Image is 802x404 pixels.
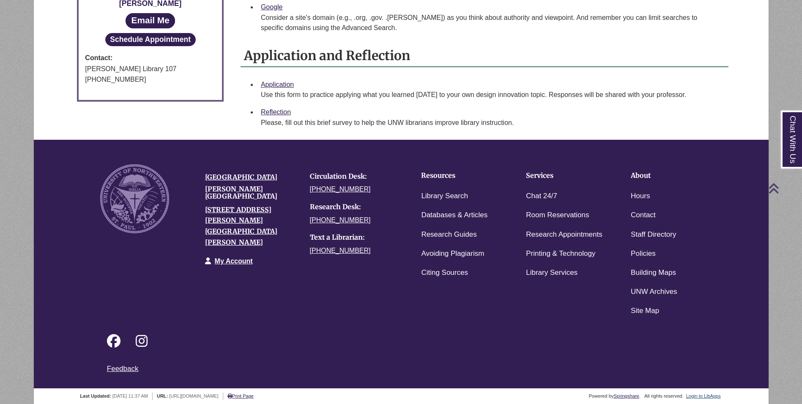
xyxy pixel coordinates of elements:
[310,185,371,193] a: [PHONE_NUMBER]
[631,190,650,202] a: Hours
[587,393,642,398] div: Powered by .
[614,393,639,398] a: Springshare
[157,393,168,398] span: URL:
[631,229,676,241] a: Staff Directory
[310,173,402,180] h4: Circulation Desk:
[526,248,595,260] a: Printing & Technology
[241,45,728,67] h2: Application and Reflection
[136,334,148,348] i: Follow on Instagram
[227,393,254,398] a: Print Page
[107,365,139,373] a: Feedback
[205,173,277,181] a: [GEOGRAPHIC_DATA]
[215,257,253,265] a: My Account
[261,81,294,88] a: Application
[526,172,605,180] h4: Services
[85,64,216,75] div: [PERSON_NAME] Library 107
[631,172,709,180] h4: About
[631,209,656,221] a: Contact
[526,209,589,221] a: Room Reservations
[421,267,468,279] a: Citing Sources
[631,267,676,279] a: Building Maps
[310,234,402,241] h4: Text a Librarian:
[421,190,468,202] a: Library Search
[421,248,484,260] a: Avoiding Plagiarism
[631,286,677,298] a: UNW Archives
[421,209,487,221] a: Databases & Articles
[80,393,111,398] span: Last Updated:
[310,203,402,211] h4: Research Desk:
[261,13,722,33] div: Consider a site's domain (e.g., .org, .gov. .[PERSON_NAME]) as you think about authority and view...
[631,305,659,317] a: Site Map
[261,90,722,100] div: Use this form to practice applying what you learned [DATE] to your own design innovation topic. R...
[526,229,602,241] a: Research Appointments
[526,190,557,202] a: Chat 24/7
[631,248,656,260] a: Policies
[261,3,283,11] a: Google
[526,267,578,279] a: Library Services
[261,118,722,128] div: Please, fill out this brief survey to help ​the UNW librarians improve library instruction.
[107,334,120,348] i: Follow on Facebook
[169,393,218,398] span: [URL][DOMAIN_NAME]
[112,393,148,398] span: [DATE] 11:37 AM
[126,13,175,28] a: Email Me
[686,393,721,398] a: Login to LibApps
[643,393,685,398] div: All rights reserved.
[85,74,216,85] div: [PHONE_NUMBER]
[310,216,371,224] a: [PHONE_NUMBER]
[310,247,371,254] a: [PHONE_NUMBER]
[421,229,476,241] a: Research Guides
[100,164,169,233] img: UNW seal
[205,185,297,200] h4: [PERSON_NAME][GEOGRAPHIC_DATA]
[105,33,196,46] button: Schedule Appointment
[768,183,800,194] a: Back to Top
[85,53,216,64] strong: Contact:
[227,394,232,398] i: Print Page
[421,172,500,180] h4: Resources
[205,205,277,246] a: [STREET_ADDRESS][PERSON_NAME][GEOGRAPHIC_DATA][PERSON_NAME]
[261,108,291,116] a: Reflection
